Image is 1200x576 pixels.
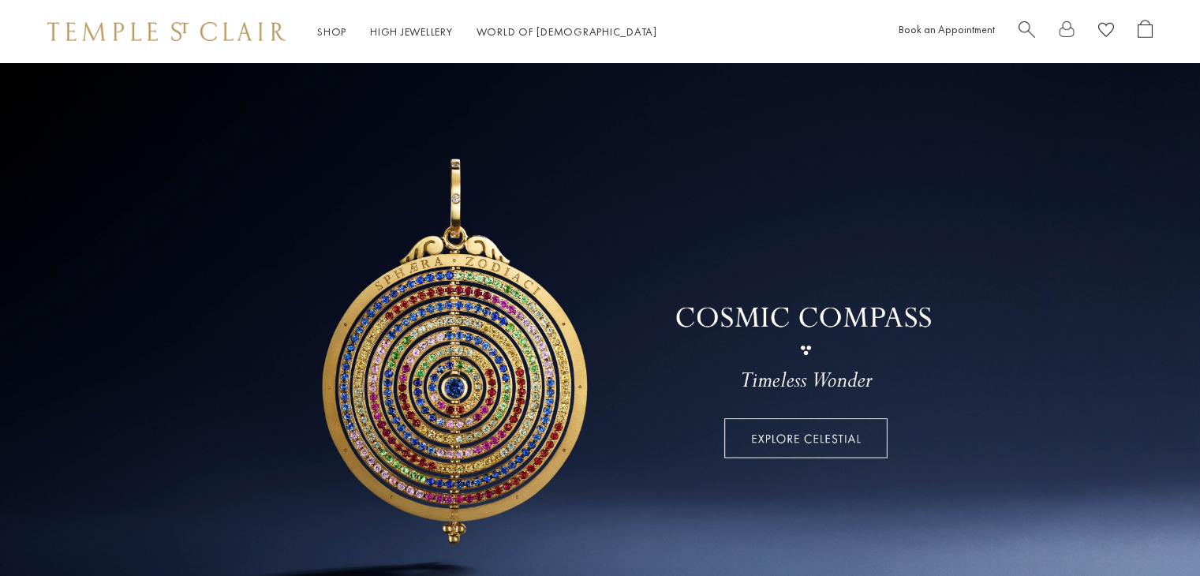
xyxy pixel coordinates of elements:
[1098,20,1114,44] a: View Wishlist
[317,24,346,39] a: ShopShop
[317,22,657,42] nav: Main navigation
[477,24,657,39] a: World of [DEMOGRAPHIC_DATA]World of [DEMOGRAPHIC_DATA]
[370,24,453,39] a: High JewelleryHigh Jewellery
[1019,20,1035,44] a: Search
[899,22,995,36] a: Book an Appointment
[1138,20,1153,44] a: Open Shopping Bag
[1121,502,1184,560] iframe: Gorgias live chat messenger
[47,22,286,41] img: Temple St. Clair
